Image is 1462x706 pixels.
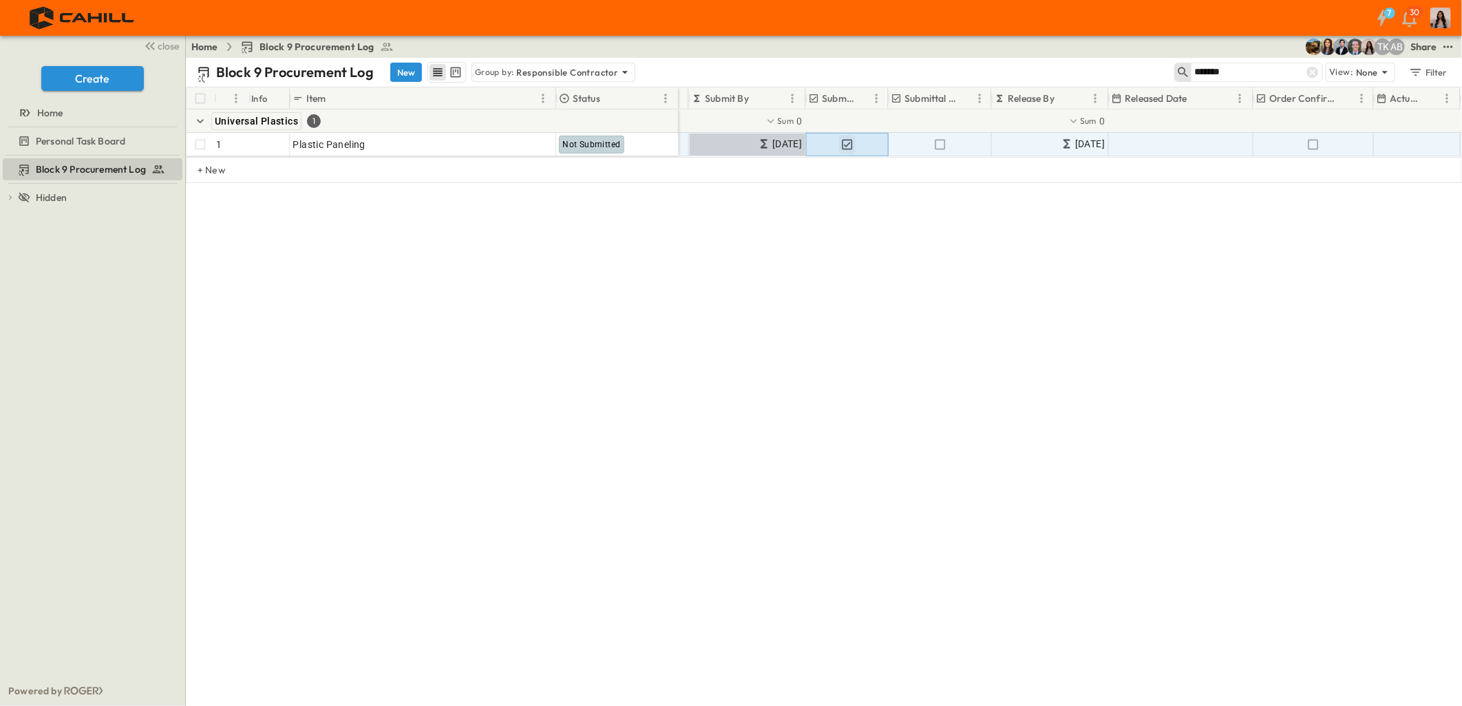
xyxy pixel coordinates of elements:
p: Release By [1008,92,1055,105]
div: 1 [307,114,321,128]
p: Actual Arrival [1390,92,1421,105]
p: Order Confirmed? [1269,92,1339,105]
a: Block 9 Procurement Log [240,40,394,54]
p: Group by: [475,65,514,79]
button: Menu [1353,90,1370,107]
span: 0 [1099,114,1105,128]
div: Share [1410,40,1437,54]
button: Sort [1423,91,1439,106]
p: 30 [1410,7,1420,18]
div: Info [251,79,268,118]
button: Sort [1342,91,1357,106]
div: table view [427,62,466,83]
button: Menu [1231,90,1248,107]
p: Item [306,92,326,105]
p: Submitted? [822,92,854,105]
img: 4f72bfc4efa7236828875bac24094a5ddb05241e32d018417354e964050affa1.png [17,3,149,32]
div: Andrew Barreto (abarreto@guzmangc.com) [1388,39,1405,55]
a: Home [3,103,180,122]
button: Sort [220,91,235,106]
a: Personal Task Board [3,131,180,151]
span: Plastic Paneling [293,138,365,151]
span: [DATE] [1075,136,1105,152]
span: close [158,39,180,53]
span: Block 9 Procurement Log [259,40,374,54]
button: Menu [228,90,244,107]
span: Personal Task Board [36,134,125,148]
button: New [390,63,422,82]
p: Sum [1081,115,1097,127]
div: Teddy Khuong (tkhuong@guzmangc.com) [1375,39,1391,55]
h6: 7 [1388,8,1392,19]
button: Sort [752,91,767,106]
a: Home [191,40,218,54]
span: Not Submitted [562,140,620,149]
button: Menu [535,90,551,107]
span: Block 9 Procurement Log [36,162,146,176]
button: Sort [1190,91,1205,106]
button: Menu [868,90,884,107]
p: Block 9 Procurement Log [216,63,374,82]
button: Create [41,66,144,91]
button: Menu [657,90,674,107]
button: Sort [1057,91,1072,106]
img: Rachel Villicana (rvillicana@cahill-sf.com) [1306,39,1322,55]
p: View: [1329,65,1353,80]
div: Block 9 Procurement Logtest [3,158,182,180]
img: Profile Picture [1430,8,1451,28]
div: Filter [1408,65,1448,80]
button: Sort [857,91,872,106]
p: Submit By [705,92,749,105]
img: Raven Libunao (rlibunao@cahill-sf.com) [1361,39,1377,55]
button: kanban view [447,64,464,81]
p: 1 [218,138,221,151]
span: 0 [796,114,802,128]
button: Sort [603,91,618,106]
img: Kim Bowen (kbowen@cahill-sf.com) [1320,39,1336,55]
button: Menu [971,90,988,107]
button: test [1440,39,1456,55]
button: Menu [1439,90,1455,107]
span: Universal Plastics [215,116,298,127]
p: Released Date [1125,92,1187,105]
button: row view [430,64,446,81]
nav: breadcrumbs [191,40,402,54]
img: Mike Daly (mdaly@cahill-sf.com) [1333,39,1350,55]
p: Responsible Contractor [517,65,619,79]
button: Menu [784,90,801,107]
p: + New [198,163,206,177]
span: [DATE] [772,136,802,152]
button: Filter [1403,63,1451,82]
button: Menu [1087,90,1103,107]
button: Sort [960,91,975,106]
button: 7 [1368,6,1396,30]
span: Home [37,106,63,120]
button: Sort [329,91,344,106]
span: Hidden [36,191,67,204]
img: Jared Salin (jsalin@cahill-sf.com) [1347,39,1364,55]
div: Info [248,87,290,109]
p: Status [573,92,600,105]
button: close [138,36,182,55]
p: None [1356,65,1378,79]
p: Submittal Approved? [904,92,957,105]
p: Sum [778,115,794,127]
div: Personal Task Boardtest [3,130,182,152]
a: Block 9 Procurement Log [3,160,180,179]
div: # [214,87,248,109]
